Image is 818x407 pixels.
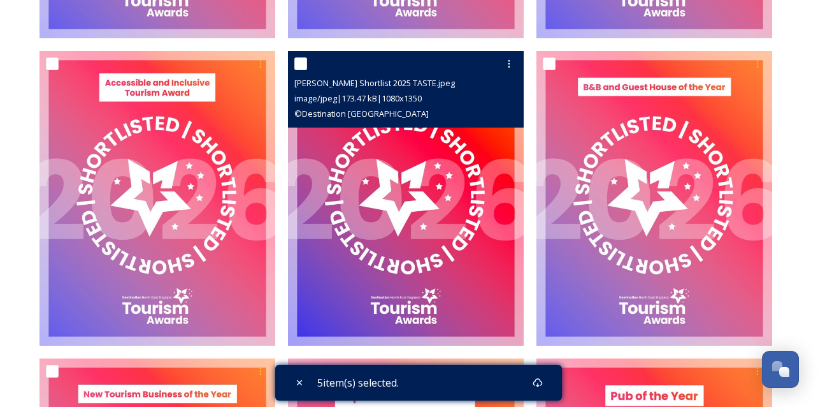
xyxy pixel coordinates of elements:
button: Open Chat [762,351,799,388]
span: 5 item(s) selected. [317,375,399,390]
span: [PERSON_NAME] Shortlist 2025 TASTE.jpeg [294,77,455,89]
img: NEETA Shortlist 2025 ACCESS & INCLUSION.jpeg [39,51,275,346]
img: NEETA Shortlist 2025 B&B GUESTHOUSE.jpeg [536,51,772,346]
img: NEETA Shortlist 2025 TASTE.jpeg [288,51,524,346]
span: image/jpeg | 173.47 kB | 1080 x 1350 [294,93,422,104]
span: © Destination [GEOGRAPHIC_DATA] [294,108,429,119]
